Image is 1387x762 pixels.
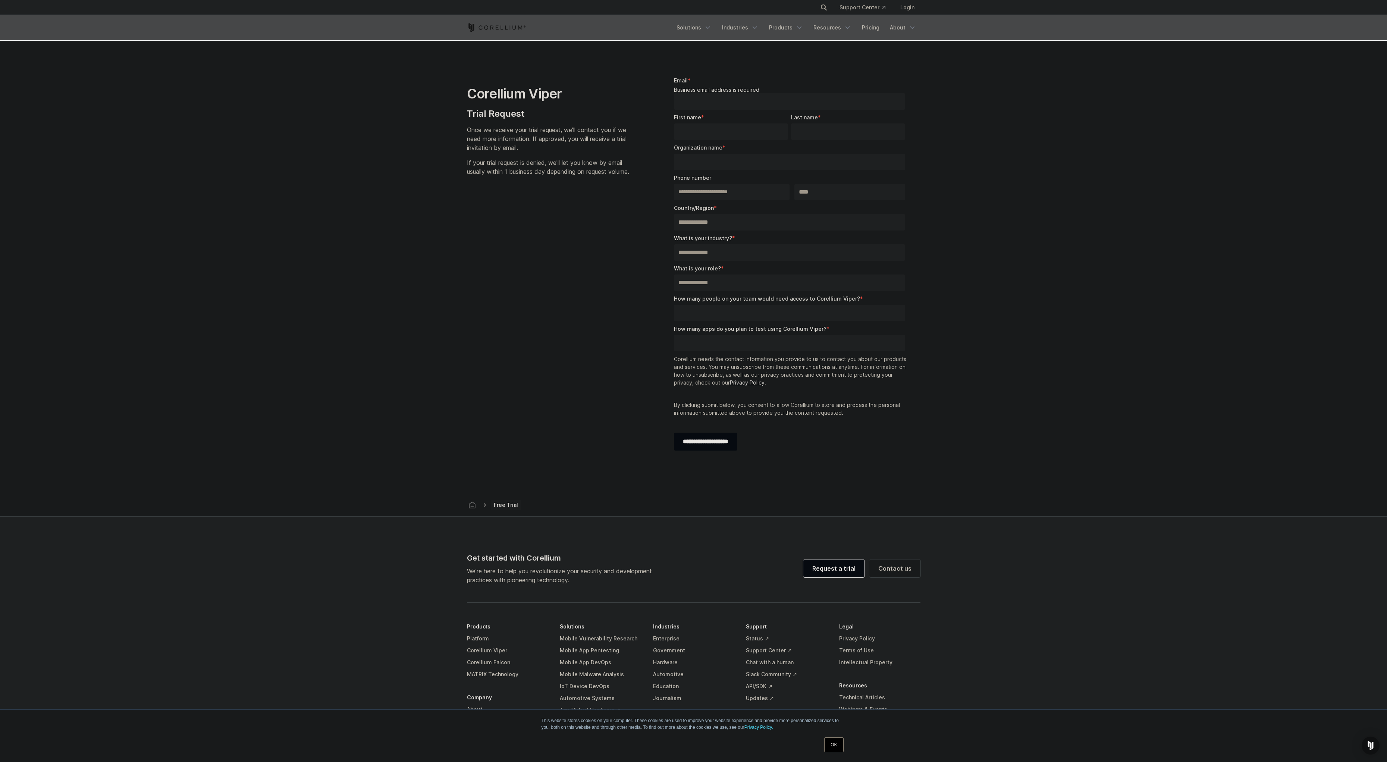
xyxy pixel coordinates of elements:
a: Technical Articles [839,692,920,703]
a: About [467,703,548,715]
a: Privacy Policy [730,379,765,386]
a: Mobile Vulnerability Research [560,633,641,645]
h1: Corellium Viper [467,85,629,102]
a: Solutions [672,21,716,34]
a: Journalism [653,692,734,704]
a: Request a trial [803,559,864,577]
p: By clicking submit below, you consent to allow Corellium to store and process the personal inform... [674,401,909,417]
a: Corellium Viper [467,645,548,656]
a: IoT Device DevOps [560,680,641,692]
a: Corellium Home [467,23,526,32]
div: Navigation Menu [672,21,920,34]
a: Education [653,680,734,692]
a: About [885,21,920,34]
span: Email [674,77,688,84]
a: Mobile App Pentesting [560,645,641,656]
a: Privacy Policy. [744,725,773,730]
a: Hardware [653,656,734,668]
button: Search [817,1,831,14]
a: Support Center [834,1,891,14]
a: Mobile App DevOps [560,656,641,668]
a: Government [653,645,734,656]
div: Open Intercom Messenger [1362,737,1380,755]
span: Phone number [674,175,711,181]
div: Navigation Menu [811,1,920,14]
span: How many apps do you plan to test using Corellium Viper? [674,326,826,332]
legend: Business email address is required [674,87,909,93]
p: We’re here to help you revolutionize your security and development practices with pioneering tech... [467,567,658,584]
a: Chat with a human [746,656,827,668]
a: Industries [718,21,763,34]
a: Terms of Use [839,645,920,656]
a: Platform [467,633,548,645]
a: Intellectual Property [839,656,920,668]
a: Slack Community ↗ [746,668,827,680]
span: If your trial request is denied, we'll let you know by email usually within 1 business day depend... [467,159,629,175]
a: Privacy Policy [839,633,920,645]
a: Products [765,21,807,34]
a: Status ↗ [746,633,827,645]
p: Corellium needs the contact information you provide to us to contact you about our products and s... [674,355,909,386]
a: Updates ↗ [746,692,827,704]
span: How many people on your team would need access to Corellium Viper? [674,295,860,302]
a: MATRIX Technology [467,668,548,680]
a: Support Center ↗ [746,645,827,656]
span: Once we receive your trial request, we'll contact you if we need more information. If approved, y... [467,126,627,151]
p: This website stores cookies on your computer. These cookies are used to improve your website expe... [542,717,846,731]
a: Contact us [869,559,920,577]
a: Webinars & Events [839,703,920,715]
a: Pricing [857,21,884,34]
span: Country/Region [674,205,714,211]
span: Free Trial [491,500,521,510]
span: Organization name [674,144,722,151]
span: Last name [791,114,818,120]
a: Corellium Falcon [467,656,548,668]
h4: Trial Request [467,108,629,119]
span: First name [674,114,701,120]
a: API/SDK ↗ [746,680,827,692]
a: Login [894,1,920,14]
a: Automotive [653,668,734,680]
a: Arm Virtual Hardware ↗ [560,704,641,716]
a: Automotive Systems [560,692,641,704]
a: Mobile Malware Analysis [560,668,641,680]
a: Resources [809,21,856,34]
a: Enterprise [653,633,734,645]
div: Get started with Corellium [467,552,658,564]
a: OK [824,737,843,752]
a: Corellium home [465,500,479,510]
span: What is your industry? [674,235,732,241]
span: What is your role? [674,265,721,272]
